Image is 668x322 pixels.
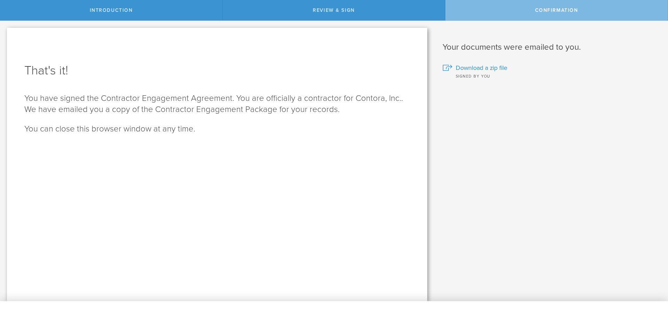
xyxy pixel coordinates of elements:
[443,42,658,53] h1: Your documents were emailed to you.
[24,93,410,115] p: You have signed the Contractor Engagement Agreement. You are officially a contractor for Contora,...
[313,7,355,13] span: Review & sign
[443,72,658,79] div: Signed by you
[90,7,133,13] span: Introduction
[535,7,578,13] span: Confirmation
[456,63,507,72] span: Download a zip file
[24,62,410,79] h1: That's it!
[24,123,410,135] p: You can close this browser window at any time.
